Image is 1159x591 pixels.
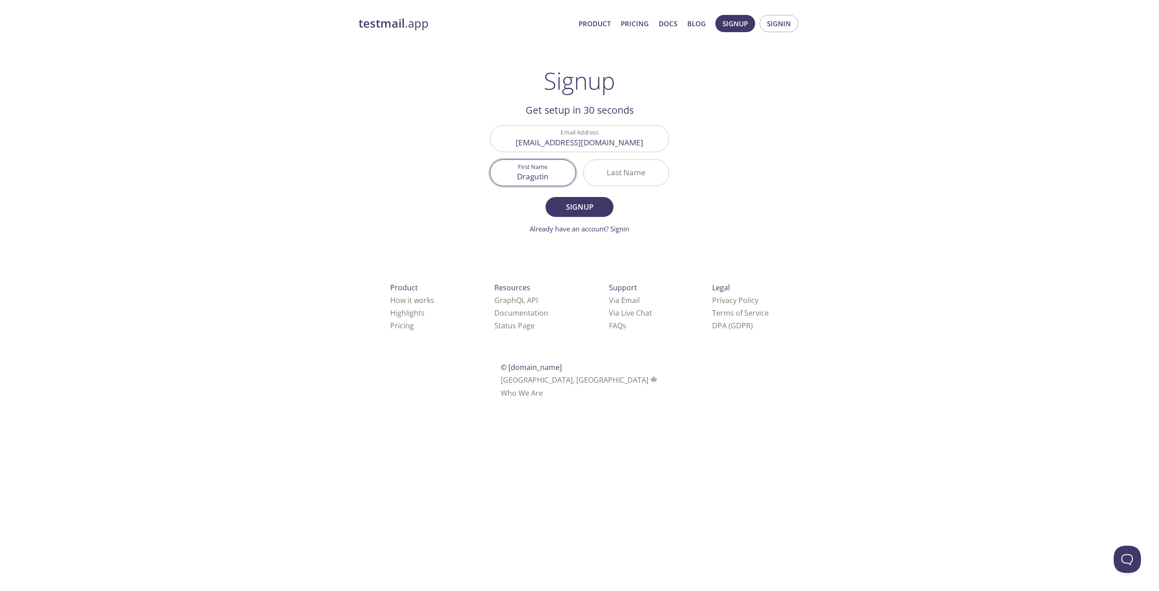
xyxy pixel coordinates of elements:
button: Signin [760,15,798,32]
a: Privacy Policy [712,295,758,305]
span: s [623,321,626,331]
a: Pricing [621,18,649,29]
a: Who We Are [501,388,543,398]
a: Status Page [494,321,535,331]
span: Signup [723,18,748,29]
iframe: Help Scout Beacon - Open [1114,546,1141,573]
span: Legal [712,283,730,293]
a: Blog [687,18,706,29]
a: Docs [659,18,677,29]
a: testmail.app [359,16,571,31]
a: Highlights [390,308,425,318]
a: FAQ [609,321,626,331]
a: Pricing [390,321,414,331]
a: GraphQL API [494,295,538,305]
button: Signup [546,197,613,217]
span: Support [609,283,637,293]
a: Via Email [609,295,640,305]
button: Signup [715,15,755,32]
h2: Get setup in 30 seconds [490,102,669,118]
a: How it works [390,295,434,305]
a: Already have an account? Signin [530,224,629,233]
a: Documentation [494,308,548,318]
span: Resources [494,283,530,293]
span: Signin [767,18,791,29]
a: Via Live Chat [609,308,652,318]
span: © [DOMAIN_NAME] [501,362,562,372]
span: Signup [556,201,603,213]
h1: Signup [544,67,615,94]
strong: testmail [359,15,405,31]
a: Terms of Service [712,308,769,318]
a: DPA (GDPR) [712,321,753,331]
span: Product [390,283,418,293]
span: [GEOGRAPHIC_DATA], [GEOGRAPHIC_DATA] [501,375,659,385]
a: Product [579,18,611,29]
